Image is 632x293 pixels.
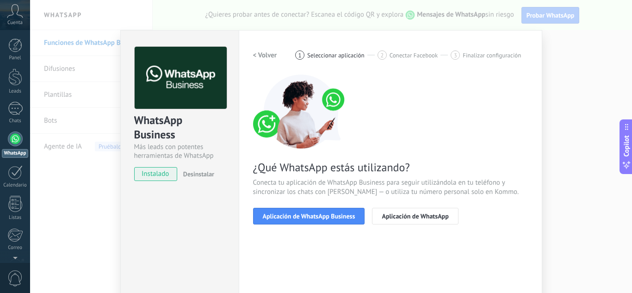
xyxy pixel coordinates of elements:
[253,160,528,175] span: ¿Qué WhatsApp estás utilizando?
[253,208,365,224] button: Aplicación de WhatsApp Business
[134,143,225,160] div: Más leads con potentes herramientas de WhatsApp
[622,135,631,156] span: Copilot
[134,113,225,143] div: WhatsApp Business
[180,167,214,181] button: Desinstalar
[135,167,177,181] span: instalado
[463,52,521,59] span: Finalizar configuración
[2,55,29,61] div: Panel
[2,245,29,251] div: Correo
[298,51,302,59] span: 1
[263,213,355,219] span: Aplicación de WhatsApp Business
[2,215,29,221] div: Listas
[2,88,29,94] div: Leads
[372,208,458,224] button: Aplicación de WhatsApp
[135,47,227,109] img: logo_main.png
[380,51,384,59] span: 2
[253,51,277,60] h2: < Volver
[454,51,457,59] span: 3
[2,182,29,188] div: Calendario
[390,52,438,59] span: Conectar Facebook
[253,47,277,63] button: < Volver
[253,75,350,149] img: connect number
[7,20,23,26] span: Cuenta
[382,213,448,219] span: Aplicación de WhatsApp
[183,170,214,178] span: Desinstalar
[253,178,528,197] span: Conecta tu aplicación de WhatsApp Business para seguir utilizándola en tu teléfono y sincronizar ...
[2,118,29,124] div: Chats
[307,52,365,59] span: Seleccionar aplicación
[2,149,28,158] div: WhatsApp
